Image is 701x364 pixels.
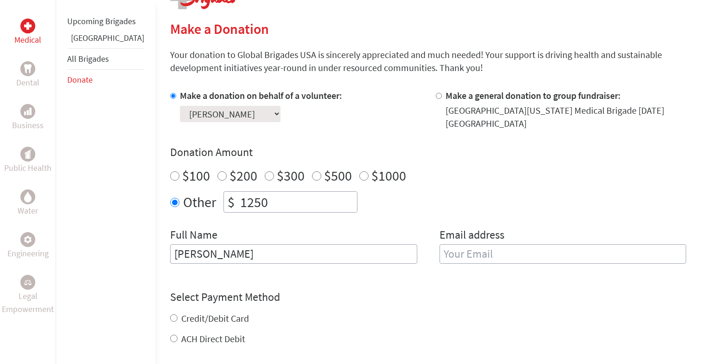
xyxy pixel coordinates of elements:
li: Donate [67,70,144,90]
a: BusinessBusiness [12,104,44,132]
input: Enter Full Name [170,244,417,264]
a: All Brigades [67,53,109,64]
p: Business [12,119,44,132]
input: Your Email [440,244,687,264]
h2: Make a Donation [170,20,686,37]
img: Medical [24,22,32,30]
label: $300 [277,167,305,184]
label: Make a general donation to group fundraiser: [446,90,621,101]
div: Legal Empowerment [20,275,35,290]
label: $200 [229,167,257,184]
li: All Brigades [67,48,144,70]
label: $500 [324,167,352,184]
h4: Donation Amount [170,145,686,160]
img: Business [24,108,32,115]
p: Medical [14,33,41,46]
label: $1000 [371,167,406,184]
a: [GEOGRAPHIC_DATA] [71,32,144,43]
p: Engineering [7,247,49,260]
label: Email address [440,227,504,244]
label: $100 [182,167,210,184]
a: WaterWater [18,189,38,217]
a: Legal EmpowermentLegal Empowerment [2,275,54,316]
label: Credit/Debit Card [181,312,249,324]
a: Public HealthPublic Health [4,147,51,175]
div: Public Health [20,147,35,162]
a: MedicalMedical [14,19,41,46]
p: Your donation to Global Brigades USA is sincerely appreciated and much needed! Your support is dr... [170,48,686,74]
input: Enter Amount [238,192,357,212]
label: Make a donation on behalf of a volunteer: [180,90,342,101]
a: Upcoming Brigades [67,16,136,26]
div: Medical [20,19,35,33]
img: Public Health [24,149,32,159]
a: Donate [67,74,93,85]
label: Full Name [170,227,217,244]
img: Dental [24,64,32,73]
p: Legal Empowerment [2,290,54,316]
label: ACH Direct Debit [181,333,245,344]
p: Public Health [4,162,51,175]
li: Panama [67,32,144,48]
div: Dental [20,61,35,76]
img: Legal Empowerment [24,279,32,285]
p: Dental [16,76,39,89]
li: Upcoming Brigades [67,11,144,32]
p: Water [18,204,38,217]
img: Engineering [24,236,32,243]
a: DentalDental [16,61,39,89]
img: Water [24,191,32,202]
div: Water [20,189,35,204]
label: Other [183,191,216,213]
div: Business [20,104,35,119]
div: Engineering [20,232,35,247]
h4: Select Payment Method [170,290,686,305]
div: [GEOGRAPHIC_DATA][US_STATE] Medical Brigade [DATE] [GEOGRAPHIC_DATA] [446,104,687,130]
div: $ [224,192,238,212]
a: EngineeringEngineering [7,232,49,260]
